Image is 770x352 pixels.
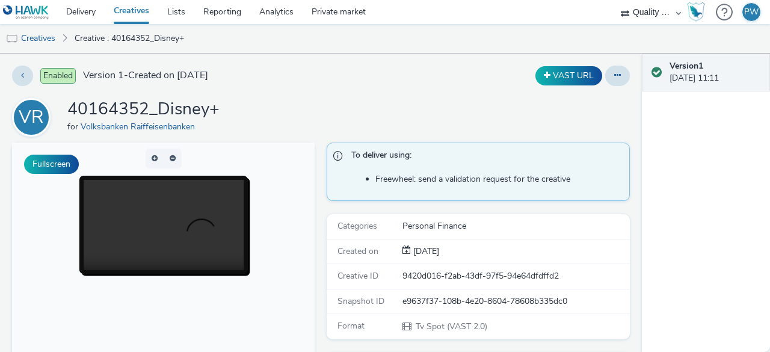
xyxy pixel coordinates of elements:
[532,66,605,85] div: Duplicate the creative as a VAST URL
[337,295,384,307] span: Snapshot ID
[687,2,705,22] img: Hawk Academy
[337,245,378,257] span: Created on
[83,69,208,82] span: Version 1 - Created on [DATE]
[3,5,49,20] img: undefined Logo
[670,60,703,72] strong: Version 1
[12,111,55,123] a: VR
[351,149,617,165] span: To deliver using:
[402,220,629,232] div: Personal Finance
[24,155,79,174] button: Fullscreen
[337,220,377,232] span: Categories
[744,3,759,21] div: PW
[337,270,378,282] span: Creative ID
[414,321,487,332] span: Tv Spot (VAST 2.0)
[402,270,629,282] div: 9420d016-f2ab-43df-97f5-94e64dfdffd2
[411,245,439,258] div: Creation 07 October 2025, 11:11
[337,320,365,332] span: Format
[402,295,629,307] div: e9637f37-108b-4e20-8604-78608b335dc0
[535,66,602,85] button: VAST URL
[67,98,220,121] h1: 40164352_Disney+
[40,68,76,84] span: Enabled
[81,121,200,132] a: Volksbanken Raiffeisenbanken
[411,245,439,257] span: [DATE]
[69,24,190,53] a: Creative : 40164352_Disney+
[375,173,623,185] li: Freewheel: send a validation request for the creative
[19,100,44,134] div: VR
[67,121,81,132] span: for
[6,33,18,45] img: tv
[687,2,710,22] a: Hawk Academy
[670,60,760,85] div: [DATE] 11:11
